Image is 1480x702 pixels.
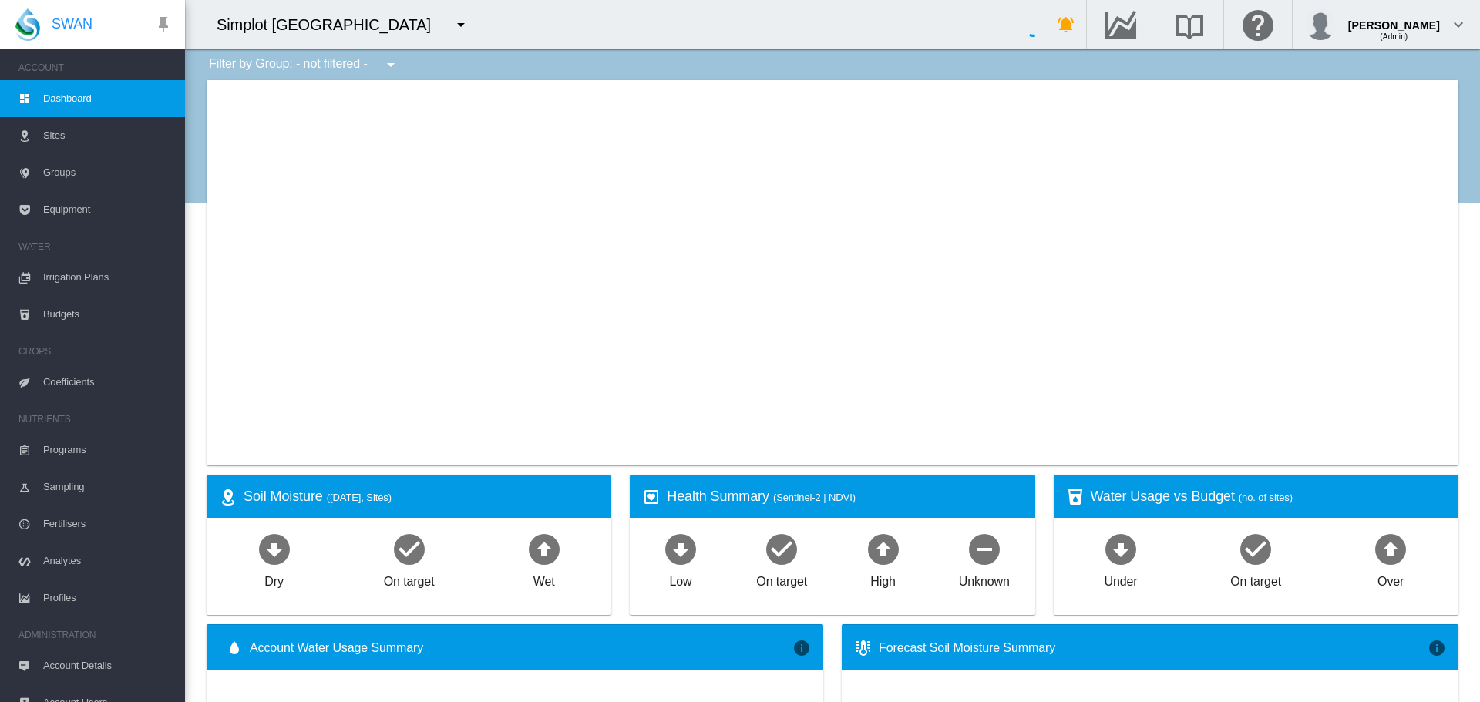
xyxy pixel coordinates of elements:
[382,55,400,74] md-icon: icon-menu-down
[865,530,902,567] md-icon: icon-arrow-up-bold-circle
[43,80,173,117] span: Dashboard
[662,530,699,567] md-icon: icon-arrow-down-bold-circle
[256,530,293,567] md-icon: icon-arrow-down-bold-circle
[43,154,173,191] span: Groups
[1428,639,1446,657] md-icon: icon-information
[1305,9,1336,40] img: profile.jpg
[773,492,856,503] span: (Sentinel-2 | NDVI)
[1348,12,1440,27] div: [PERSON_NAME]
[43,259,173,296] span: Irrigation Plans
[959,567,1010,590] div: Unknown
[15,8,40,41] img: SWAN-Landscape-Logo-Colour-drop.png
[18,234,173,259] span: WATER
[43,579,173,616] span: Profiles
[43,117,173,154] span: Sites
[18,55,173,80] span: ACCOUNT
[1051,9,1081,40] button: icon-bell-ring
[219,488,237,506] md-icon: icon-map-marker-radius
[669,567,691,590] div: Low
[1091,487,1446,506] div: Water Usage vs Budget
[18,407,173,432] span: NUTRIENTS
[264,567,284,590] div: Dry
[244,487,599,506] div: Soil Moisture
[43,469,173,506] span: Sampling
[197,49,411,80] div: Filter by Group: - not filtered -
[966,530,1003,567] md-icon: icon-minus-circle
[384,567,435,590] div: On target
[43,432,173,469] span: Programs
[327,492,392,503] span: ([DATE], Sites)
[763,530,800,567] md-icon: icon-checkbox-marked-circle
[18,623,173,647] span: ADMINISTRATION
[1102,15,1139,34] md-icon: Go to the Data Hub
[667,487,1022,506] div: Health Summary
[43,364,173,401] span: Coefficients
[154,15,173,34] md-icon: icon-pin
[854,639,873,657] md-icon: icon-thermometer-lines
[1171,15,1208,34] md-icon: Search the knowledge base
[52,15,92,34] span: SWAN
[1449,15,1468,34] md-icon: icon-chevron-down
[375,49,406,80] button: icon-menu-down
[642,488,661,506] md-icon: icon-heart-box-outline
[1230,567,1281,590] div: On target
[43,296,173,333] span: Budgets
[533,567,555,590] div: Wet
[1105,567,1138,590] div: Under
[1377,567,1404,590] div: Over
[446,9,476,40] button: icon-menu-down
[1239,492,1293,503] span: (no. of sites)
[870,567,896,590] div: High
[43,191,173,228] span: Equipment
[43,542,173,579] span: Analytes
[1380,32,1408,41] span: (Admin)
[1057,15,1075,34] md-icon: icon-bell-ring
[1372,530,1409,567] md-icon: icon-arrow-up-bold-circle
[792,639,811,657] md-icon: icon-information
[43,506,173,542] span: Fertilisers
[250,640,792,657] span: Account Water Usage Summary
[1102,530,1139,567] md-icon: icon-arrow-down-bold-circle
[756,567,807,590] div: On target
[391,530,428,567] md-icon: icon-checkbox-marked-circle
[452,15,470,34] md-icon: icon-menu-down
[217,14,445,35] div: Simplot [GEOGRAPHIC_DATA]
[1239,15,1276,34] md-icon: Click here for help
[18,339,173,364] span: CROPS
[43,647,173,684] span: Account Details
[1237,530,1274,567] md-icon: icon-checkbox-marked-circle
[879,640,1428,657] div: Forecast Soil Moisture Summary
[526,530,563,567] md-icon: icon-arrow-up-bold-circle
[225,639,244,657] md-icon: icon-water
[1066,488,1085,506] md-icon: icon-cup-water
